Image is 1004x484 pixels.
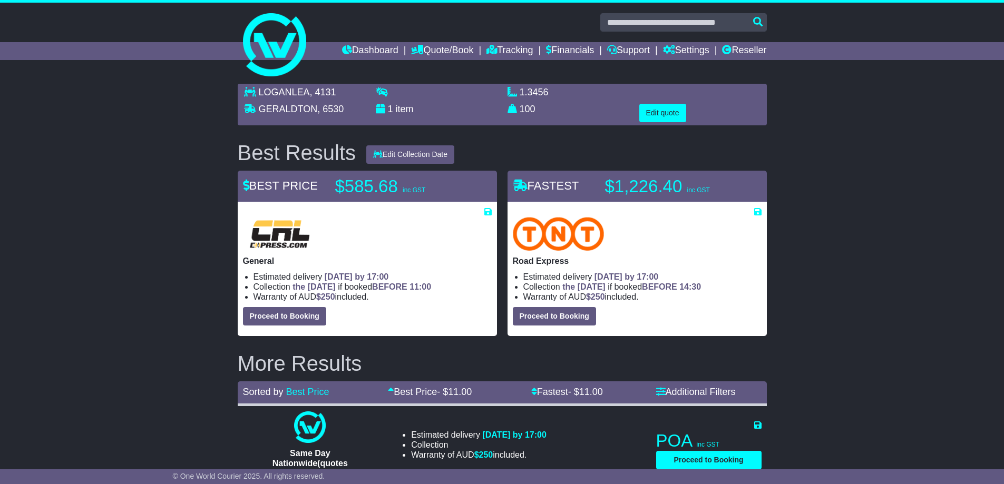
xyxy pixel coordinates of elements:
li: Collection [523,282,762,292]
span: - $ [437,387,472,397]
span: 250 [591,292,605,301]
span: inc GST [687,186,709,194]
button: Edit Collection Date [366,145,454,164]
span: © One World Courier 2025. All rights reserved. [173,472,325,480]
span: , 6530 [317,104,344,114]
span: FASTEST [513,179,579,192]
a: Dashboard [342,42,398,60]
span: BEFORE [642,282,677,291]
button: Edit quote [639,104,686,122]
button: Proceed to Booking [243,307,326,325]
a: Reseller [722,42,766,60]
span: 1 [388,104,393,114]
button: Proceed to Booking [513,307,596,325]
span: [DATE] by 17:00 [325,272,389,281]
span: 100 [520,104,535,114]
a: Financials [546,42,594,60]
li: Warranty of AUD included. [523,292,762,302]
span: item [396,104,414,114]
li: Collection [254,282,492,292]
span: - $ [568,387,603,397]
span: LOGANLEA [259,87,310,97]
span: $ [586,292,605,301]
a: Tracking [486,42,533,60]
span: if booked [562,282,701,291]
span: 11.00 [579,387,603,397]
span: , 4131 [310,87,336,97]
li: Estimated delivery [523,272,762,282]
span: 250 [321,292,335,301]
span: GERALDTON [259,104,318,114]
li: Estimated delivery [411,430,547,440]
span: Sorted by [243,387,284,397]
span: inc GST [403,186,425,194]
span: the [DATE] [293,282,335,291]
span: [DATE] by 17:00 [482,430,547,439]
a: Fastest- $11.00 [531,387,603,397]
span: BEFORE [372,282,407,291]
p: General [243,256,492,266]
img: One World Courier: Same Day Nationwide(quotes take 0.5-1 hour) [294,411,326,443]
span: $ [474,450,493,459]
span: 250 [479,450,493,459]
li: Collection [411,440,547,450]
a: Support [607,42,650,60]
a: Best Price [286,387,329,397]
div: Best Results [232,141,362,164]
img: TNT Domestic: Road Express [513,217,605,251]
a: Quote/Book [411,42,473,60]
li: Warranty of AUD included. [254,292,492,302]
span: the [DATE] [562,282,605,291]
img: CRL: General [243,217,317,251]
p: $585.68 [335,176,467,197]
li: Estimated delivery [254,272,492,282]
span: 1.3456 [520,87,549,97]
button: Proceed to Booking [656,451,762,469]
span: 11.00 [448,387,472,397]
a: Additional Filters [656,387,736,397]
span: [DATE] by 17:00 [594,272,659,281]
span: Same Day Nationwide(quotes take 0.5-1 hour) [272,449,348,478]
h2: More Results [238,352,767,375]
span: 11:00 [410,282,431,291]
span: 14:30 [679,282,701,291]
p: Road Express [513,256,762,266]
p: POA [656,430,762,451]
li: Warranty of AUD included. [411,450,547,460]
p: $1,226.40 [605,176,737,197]
a: Settings [663,42,709,60]
span: $ [316,292,335,301]
span: BEST PRICE [243,179,318,192]
a: Best Price- $11.00 [388,387,472,397]
span: inc GST [697,441,719,448]
span: if booked [293,282,431,291]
